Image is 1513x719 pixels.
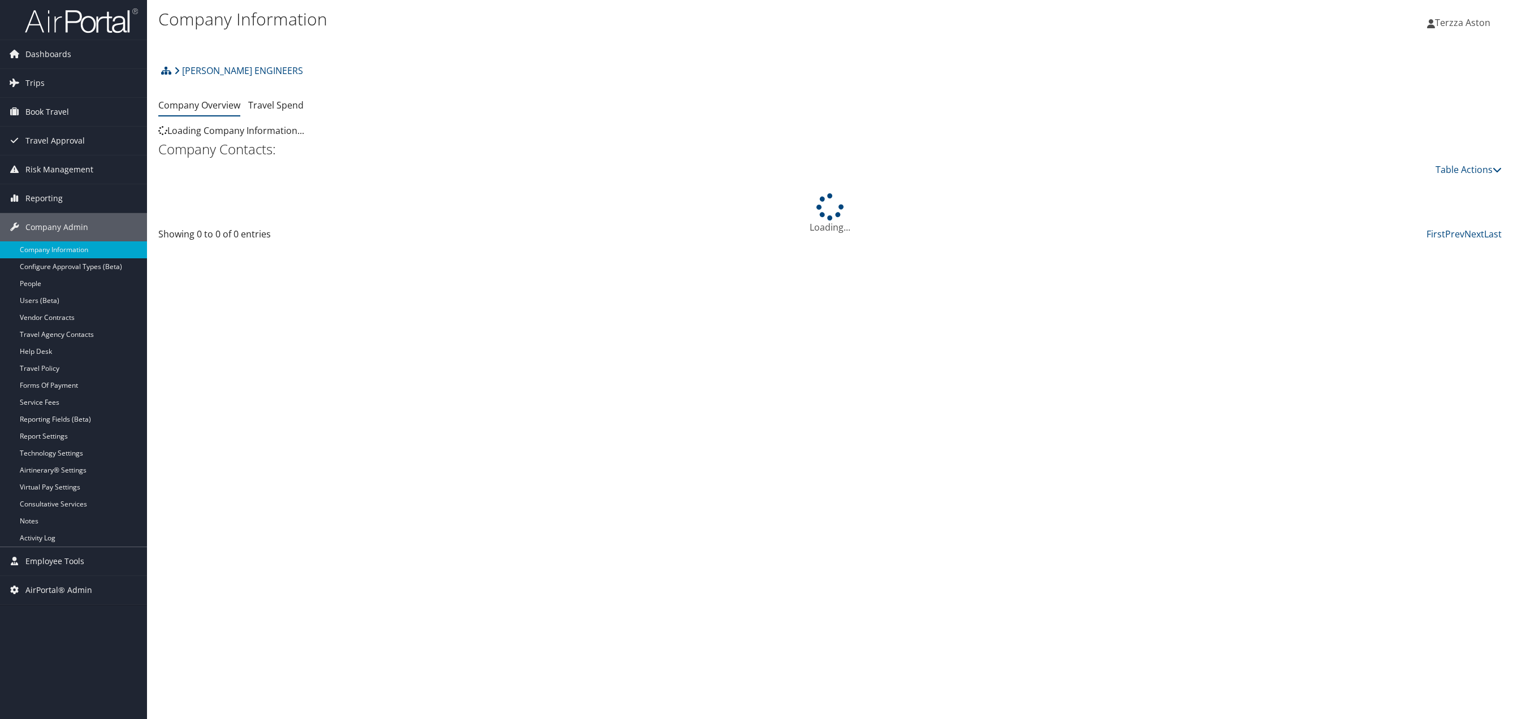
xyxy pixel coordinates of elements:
[25,40,71,68] span: Dashboards
[25,127,85,155] span: Travel Approval
[1445,228,1464,240] a: Prev
[25,7,138,34] img: airportal-logo.png
[1427,6,1502,40] a: Terzza Aston
[158,7,1054,31] h1: Company Information
[1464,228,1484,240] a: Next
[25,69,45,97] span: Trips
[158,99,240,111] a: Company Overview
[248,99,304,111] a: Travel Spend
[158,124,304,137] span: Loading Company Information...
[174,59,303,82] a: [PERSON_NAME] ENGINEERS
[25,98,69,126] span: Book Travel
[158,193,1502,234] div: Loading...
[1426,228,1445,240] a: First
[25,576,92,604] span: AirPortal® Admin
[25,547,84,575] span: Employee Tools
[1484,228,1502,240] a: Last
[25,213,88,241] span: Company Admin
[1435,16,1490,29] span: Terzza Aston
[158,227,482,246] div: Showing 0 to 0 of 0 entries
[25,184,63,213] span: Reporting
[158,140,1502,159] h2: Company Contacts:
[1436,163,1502,176] a: Table Actions
[25,155,93,184] span: Risk Management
